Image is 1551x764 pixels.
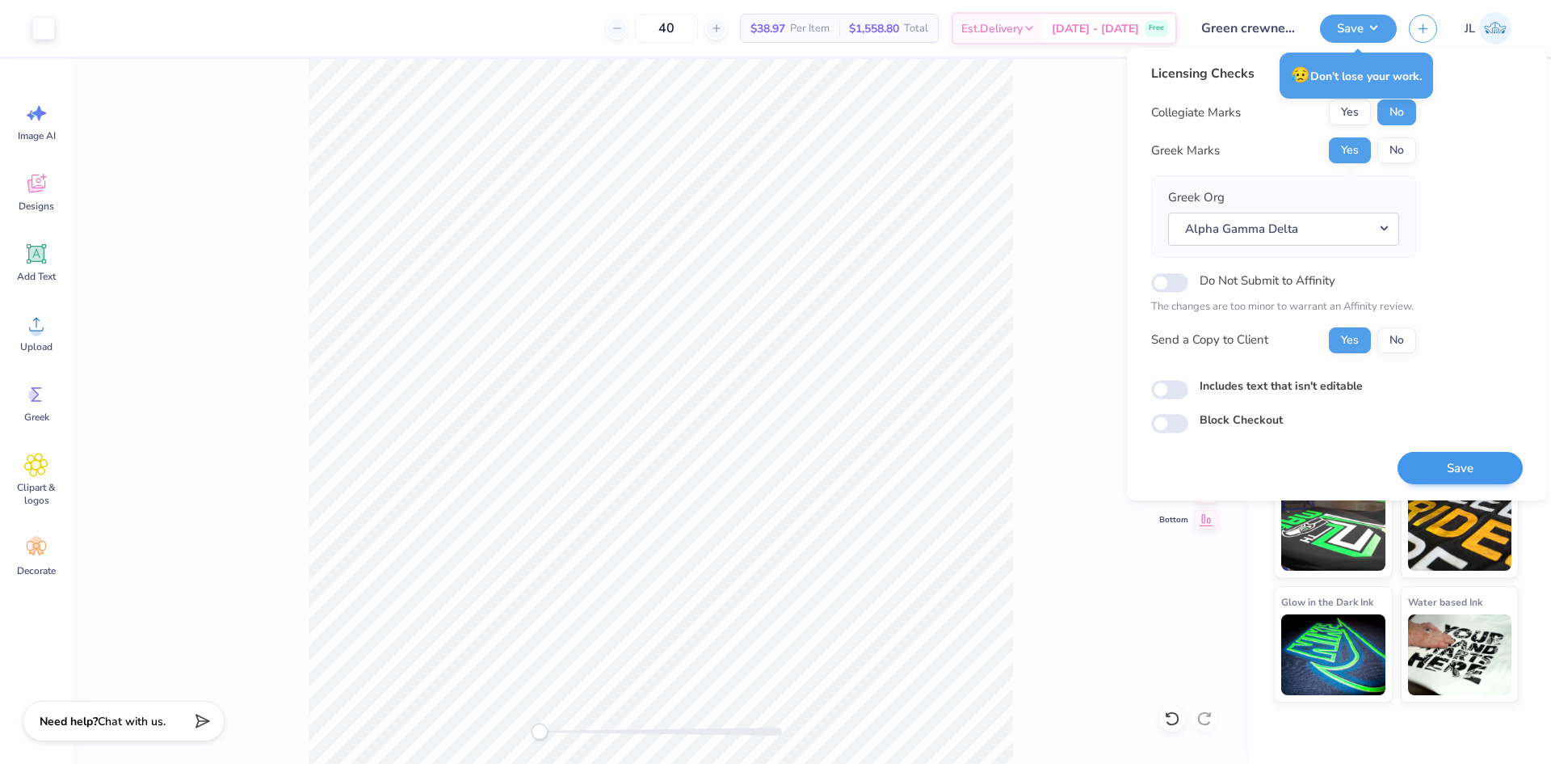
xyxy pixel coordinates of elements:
[790,20,830,37] span: Per Item
[1465,19,1475,38] span: JL
[1377,137,1416,163] button: No
[1159,513,1188,526] span: Bottom
[10,481,63,507] span: Clipart & logos
[1168,213,1399,246] button: Alpha Gamma Delta
[1281,614,1385,695] img: Glow in the Dark Ink
[24,411,49,424] span: Greek
[532,724,548,740] div: Accessibility label
[1200,378,1363,395] label: Includes text that isn't editable
[1377,99,1416,125] button: No
[1479,12,1511,44] img: Jairo Laqui
[1457,12,1519,44] a: JL
[17,564,56,577] span: Decorate
[635,14,698,43] input: – –
[1408,593,1482,610] span: Water based Ink
[1052,20,1139,37] span: [DATE] - [DATE]
[1200,270,1335,291] label: Do Not Submit to Affinity
[1281,490,1385,571] img: Neon Ink
[1151,141,1220,160] div: Greek Marks
[19,200,54,213] span: Designs
[17,270,56,283] span: Add Text
[1398,452,1523,485] button: Save
[1329,99,1371,125] button: Yes
[40,714,98,729] strong: Need help?
[1151,103,1241,122] div: Collegiate Marks
[904,20,928,37] span: Total
[1280,53,1433,99] div: Don’t lose your work.
[1168,188,1225,207] label: Greek Org
[1329,137,1371,163] button: Yes
[961,20,1023,37] span: Est. Delivery
[18,129,56,142] span: Image AI
[1408,614,1512,695] img: Water based Ink
[20,340,53,353] span: Upload
[1151,64,1416,83] div: Licensing Checks
[1329,327,1371,353] button: Yes
[1189,12,1308,44] input: Untitled Design
[1377,327,1416,353] button: No
[750,20,785,37] span: $38.97
[1149,23,1164,34] span: Free
[1151,299,1416,315] p: The changes are too minor to warrant an Affinity review.
[98,714,166,729] span: Chat with us.
[1408,490,1512,571] img: Metallic & Glitter Ink
[1320,15,1397,43] button: Save
[1281,593,1373,610] span: Glow in the Dark Ink
[1151,331,1268,349] div: Send a Copy to Client
[1200,412,1283,428] label: Block Checkout
[849,20,899,37] span: $1,558.80
[1291,65,1310,86] span: 😥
